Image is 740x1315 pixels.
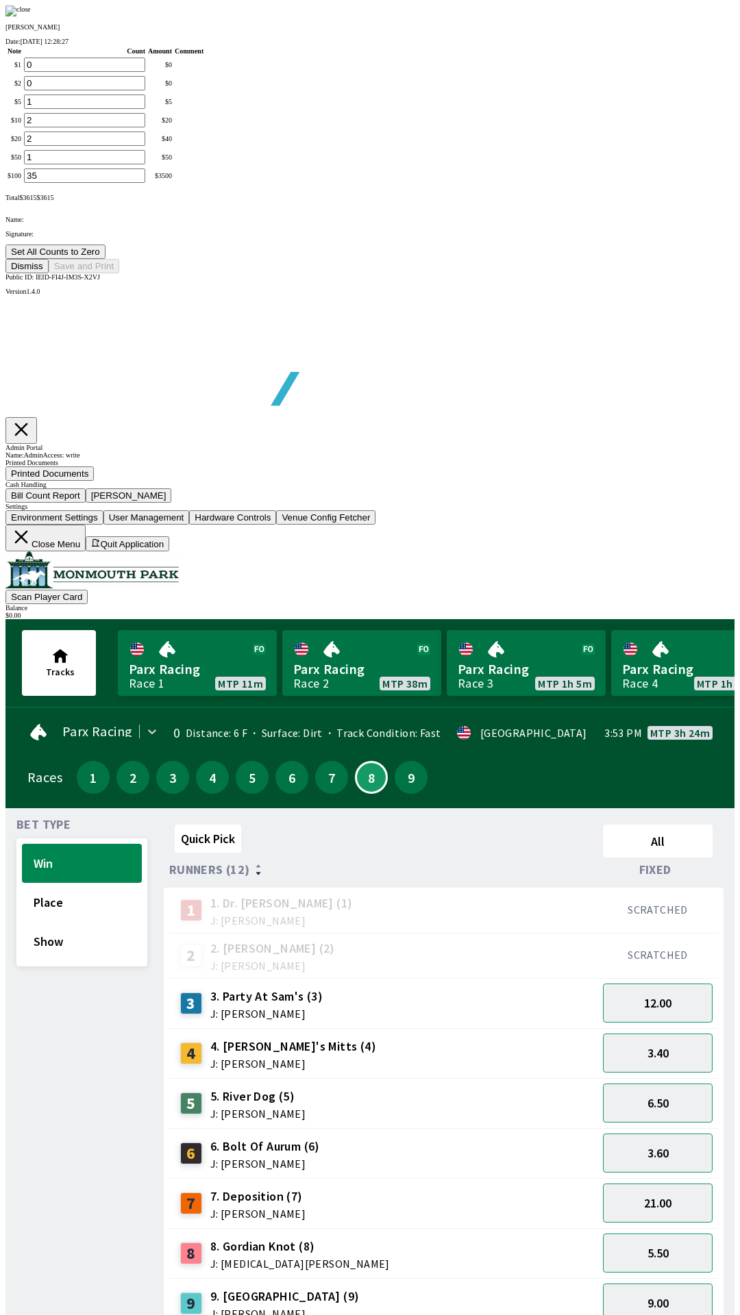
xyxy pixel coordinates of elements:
[210,894,353,912] span: 1. Dr. [PERSON_NAME] (1)
[279,773,305,782] span: 6
[156,761,189,794] button: 3
[7,47,22,55] th: Note
[603,1134,713,1173] button: 3.60
[247,726,323,740] span: Surface: Dirt
[22,630,96,696] button: Tracks
[5,604,735,612] div: Balance
[7,94,22,110] td: $ 5
[180,899,202,921] div: 1
[282,630,441,696] a: Parx RacingRace 2MTP 38m
[210,1038,376,1055] span: 4. [PERSON_NAME]'s Mitts (4)
[129,660,266,678] span: Parx Racing
[236,761,269,794] button: 5
[5,466,94,481] button: Printed Documents
[22,883,142,922] button: Place
[62,726,132,737] span: Parx Racing
[5,38,735,45] div: Date:
[210,1008,323,1019] span: J: [PERSON_NAME]
[180,1092,202,1114] div: 5
[650,727,710,738] span: MTP 3h 24m
[218,678,263,689] span: MTP 11m
[603,1084,713,1123] button: 6.50
[275,761,308,794] button: 6
[5,481,735,488] div: Cash Handling
[398,773,424,782] span: 9
[5,612,735,619] div: $ 0.00
[210,1058,376,1069] span: J: [PERSON_NAME]
[169,727,180,738] div: 0
[447,630,606,696] a: Parx RacingRace 3MTP 1h 5m
[293,660,430,678] span: Parx Racing
[36,194,53,201] span: $ 3615
[199,773,225,782] span: 4
[175,825,241,853] button: Quick Pick
[276,510,375,525] button: Venue Config Fetcher
[80,773,106,782] span: 1
[210,1258,390,1269] span: J: [MEDICAL_DATA][PERSON_NAME]
[181,831,235,847] span: Quick Pick
[5,194,735,201] div: Total
[16,819,71,830] span: Bet Type
[7,131,22,147] td: $ 20
[210,1238,390,1255] span: 8. Gordian Knot (8)
[180,1192,202,1214] div: 7
[603,825,713,857] button: All
[323,726,441,740] span: Track Condition: Fast
[647,1145,669,1161] span: 3.60
[5,23,735,31] p: [PERSON_NAME]
[7,57,22,73] td: $ 1
[210,988,323,1005] span: 3. Party At Sam's (3)
[538,678,592,689] span: MTP 1h 5m
[480,727,587,738] div: [GEOGRAPHIC_DATA]
[603,1034,713,1073] button: 3.40
[5,451,735,459] div: Name: Admin Access: write
[148,79,172,87] div: $ 0
[647,1045,669,1061] span: 3.40
[86,536,169,551] button: Quit Application
[603,1233,713,1273] button: 5.50
[647,1295,669,1311] span: 9.00
[148,172,172,179] div: $ 3500
[7,168,22,184] td: $ 100
[5,288,735,295] div: Version 1.4.0
[597,863,718,877] div: Fixed
[189,510,276,525] button: Hardware Controls
[147,47,173,55] th: Amount
[7,149,22,165] td: $ 50
[319,773,345,782] span: 7
[148,98,172,105] div: $ 5
[5,503,735,510] div: Settings
[19,194,36,201] span: $ 3615
[395,761,428,794] button: 9
[639,864,671,875] span: Fixed
[169,863,597,877] div: Runners (12)
[27,772,62,783] div: Races
[169,864,250,875] span: Runners (12)
[360,774,383,781] span: 8
[5,230,735,238] p: Signature:
[77,761,110,794] button: 1
[293,678,329,689] div: Race 2
[603,948,713,962] div: SCRATCHED
[5,444,735,451] div: Admin Portal
[186,726,247,740] span: Distance: 6 F
[22,922,142,961] button: Show
[458,660,595,678] span: Parx Racing
[210,940,335,957] span: 2. [PERSON_NAME] (2)
[5,551,179,588] img: venue logo
[647,1245,669,1261] span: 5.50
[210,1208,306,1219] span: J: [PERSON_NAME]
[103,510,190,525] button: User Management
[5,459,735,466] div: Printed Documents
[7,75,22,91] td: $ 2
[116,761,149,794] button: 2
[49,259,119,273] button: Save and Print
[382,678,428,689] span: MTP 38m
[196,761,229,794] button: 4
[5,245,106,259] button: Set All Counts to Zero
[160,773,186,782] span: 3
[210,1288,360,1305] span: 9. [GEOGRAPHIC_DATA] (9)
[129,678,164,689] div: Race 1
[5,273,735,281] div: Public ID:
[210,1158,320,1169] span: J: [PERSON_NAME]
